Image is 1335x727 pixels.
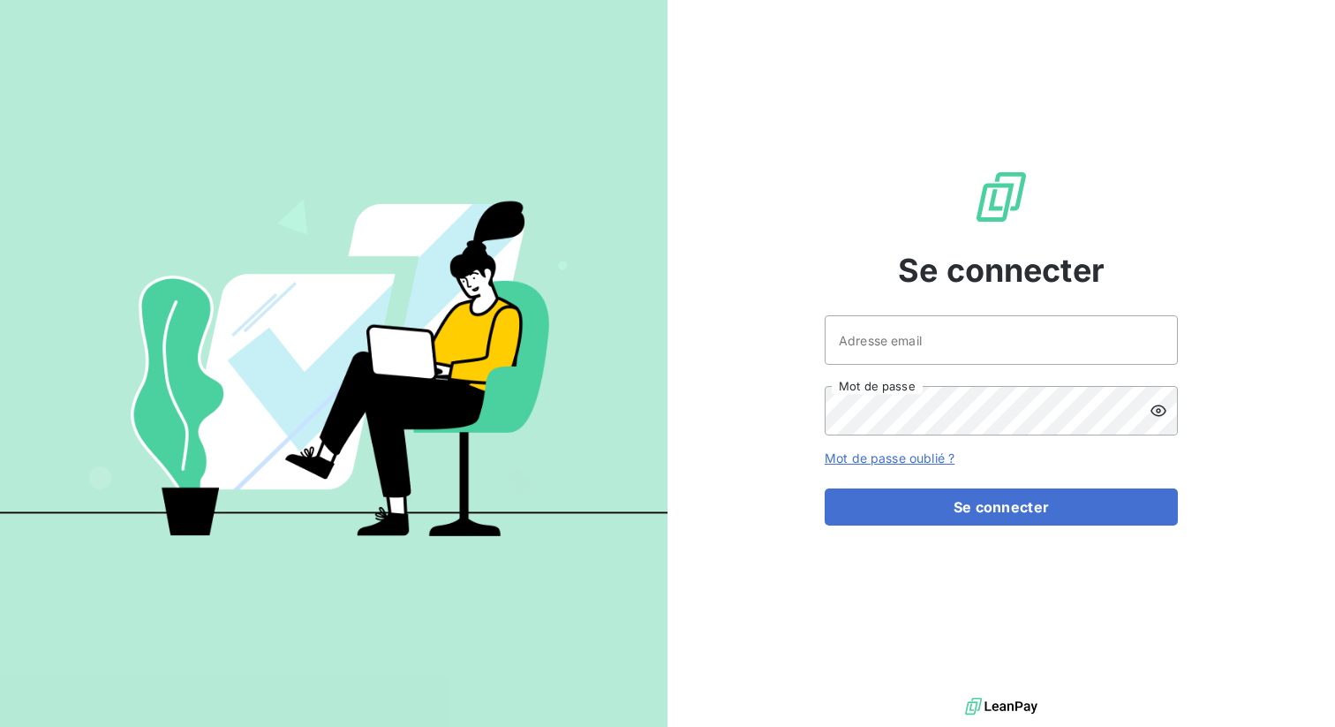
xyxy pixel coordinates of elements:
[825,315,1178,365] input: placeholder
[965,693,1037,720] img: logo
[825,451,954,466] a: Mot de passe oublié ?
[973,169,1030,225] img: Logo LeanPay
[825,488,1178,526] button: Se connecter
[898,246,1105,294] span: Se connecter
